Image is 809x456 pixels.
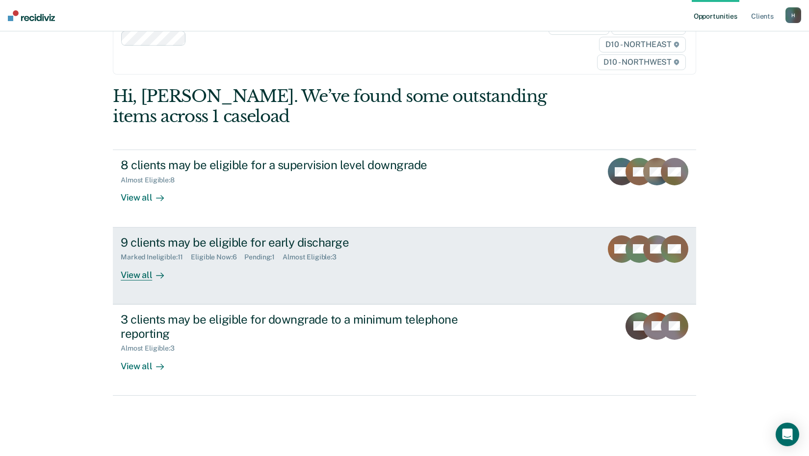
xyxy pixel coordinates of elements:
[191,253,244,261] div: Eligible Now : 6
[121,253,191,261] div: Marked Ineligible : 11
[121,312,465,341] div: 3 clients may be eligible for downgrade to a minimum telephone reporting
[121,176,183,184] div: Almost Eligible : 8
[121,353,176,372] div: View all
[121,158,465,172] div: 8 clients may be eligible for a supervision level downgrade
[8,10,55,21] img: Recidiviz
[785,7,801,23] button: H
[121,344,183,353] div: Almost Eligible : 3
[121,184,176,203] div: View all
[597,54,685,70] span: D10 - NORTHWEST
[121,261,176,280] div: View all
[113,304,696,396] a: 3 clients may be eligible for downgrade to a minimum telephone reportingAlmost Eligible:3View all
[113,150,696,227] a: 8 clients may be eligible for a supervision level downgradeAlmost Eligible:8View all
[113,86,579,127] div: Hi, [PERSON_NAME]. We’ve found some outstanding items across 1 caseload
[776,423,799,446] div: Open Intercom Messenger
[244,253,283,261] div: Pending : 1
[283,253,344,261] div: Almost Eligible : 3
[113,228,696,304] a: 9 clients may be eligible for early dischargeMarked Ineligible:11Eligible Now:6Pending:1Almost El...
[599,37,685,52] span: D10 - NORTHEAST
[121,235,465,250] div: 9 clients may be eligible for early discharge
